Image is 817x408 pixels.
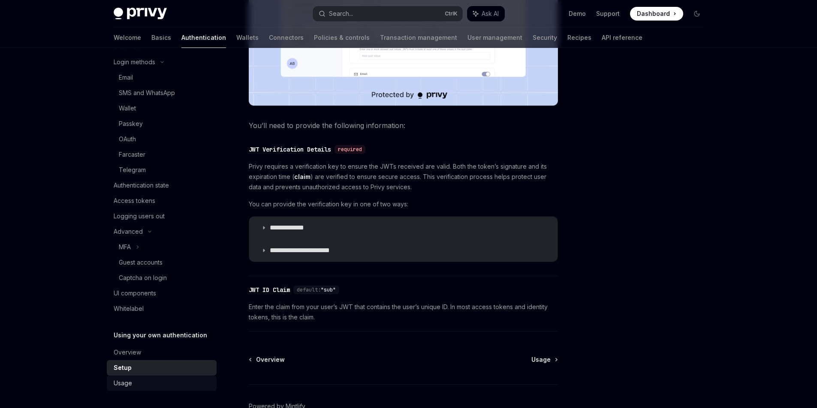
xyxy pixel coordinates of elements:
[119,103,136,113] div: Wallet
[249,302,558,322] span: Enter the claim from your user’s JWT that contains the user’s unique ID. In most access tokens an...
[119,88,175,98] div: SMS and WhatsApp
[637,9,670,18] span: Dashboard
[107,193,217,208] a: Access tokens
[107,360,217,375] a: Setup
[335,145,365,154] div: required
[119,134,136,144] div: OAuth
[151,27,171,48] a: Basics
[690,7,704,21] button: Toggle dark mode
[114,288,156,298] div: UI components
[114,27,141,48] a: Welcome
[114,378,132,388] div: Usage
[531,355,551,364] span: Usage
[119,119,143,129] div: Passkey
[107,345,217,360] a: Overview
[107,85,217,101] a: SMS and WhatsApp
[114,8,167,20] img: dark logo
[107,147,217,162] a: Farcaster
[119,273,167,283] div: Captcha on login
[119,165,146,175] div: Telegram
[107,255,217,270] a: Guest accounts
[249,145,331,154] div: JWT Verification Details
[107,162,217,178] a: Telegram
[531,355,557,364] a: Usage
[256,355,285,364] span: Overview
[114,180,169,191] div: Authentication state
[114,211,165,221] div: Logging users out
[114,226,143,237] div: Advanced
[533,27,557,48] a: Security
[119,149,145,160] div: Farcaster
[107,286,217,301] a: UI components
[297,286,321,293] span: default:
[119,257,163,268] div: Guest accounts
[380,27,457,48] a: Transaction management
[482,9,499,18] span: Ask AI
[567,27,591,48] a: Recipes
[314,27,370,48] a: Policies & controls
[249,199,558,209] span: You can provide the verification key in one of two ways:
[467,27,522,48] a: User management
[107,131,217,147] a: OAuth
[249,119,558,131] span: You’ll need to provide the following information:
[602,27,642,48] a: API reference
[467,6,505,21] button: Ask AI
[329,9,353,19] div: Search...
[107,270,217,286] a: Captcha on login
[119,72,133,83] div: Email
[569,9,586,18] a: Demo
[630,7,683,21] a: Dashboard
[114,196,155,206] div: Access tokens
[107,208,217,224] a: Logging users out
[249,161,558,192] span: Privy requires a verification key to ensure the JWTs received are valid. Both the token’s signatu...
[596,9,620,18] a: Support
[181,27,226,48] a: Authentication
[107,178,217,193] a: Authentication state
[250,355,285,364] a: Overview
[119,242,131,252] div: MFA
[114,347,141,357] div: Overview
[114,304,144,314] div: Whitelabel
[236,27,259,48] a: Wallets
[107,101,217,116] a: Wallet
[445,10,458,17] span: Ctrl K
[107,70,217,85] a: Email
[114,57,155,67] div: Login methods
[313,6,463,21] button: Search...CtrlK
[114,363,132,373] div: Setup
[107,116,217,131] a: Passkey
[321,286,336,293] span: "sub"
[107,375,217,391] a: Usage
[114,330,207,340] h5: Using your own authentication
[294,173,311,181] a: claim
[107,301,217,316] a: Whitelabel
[249,286,290,294] div: JWT ID Claim
[269,27,304,48] a: Connectors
